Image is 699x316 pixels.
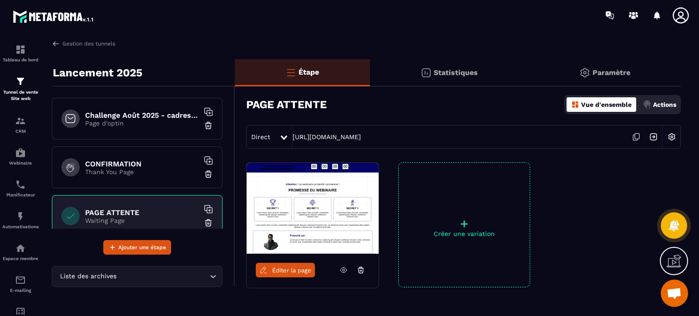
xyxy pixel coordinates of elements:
span: Éditer la page [272,267,311,274]
img: automations [15,211,26,222]
a: formationformationTableau de bord [2,37,39,69]
h6: PAGE ATTENTE [85,208,199,217]
button: Ajouter une étape [103,240,171,255]
img: dashboard-orange.40269519.svg [571,100,579,109]
img: setting-w.858f3a88.svg [663,128,680,145]
img: stats.20deebd0.svg [420,67,431,78]
a: Éditer la page [256,263,315,277]
a: formationformationTunnel de vente Site web [2,69,39,109]
p: Waiting Page [85,217,199,224]
p: Étape [299,68,319,76]
div: Ouvrir le chat [661,280,688,307]
p: Page d'optin [85,120,199,127]
img: actions.d6e523a2.png [643,100,651,109]
img: automations [15,243,26,254]
img: automations [15,147,26,158]
img: trash [204,121,213,130]
img: email [15,275,26,286]
a: automationsautomationsAutomatisations [2,204,39,236]
img: setting-gr.5f69749f.svg [579,67,590,78]
p: Statistiques [434,68,478,77]
a: schedulerschedulerPlanificateur [2,172,39,204]
p: Lancement 2025 [53,64,142,82]
p: Thank You Page [85,168,199,176]
img: trash [204,170,213,179]
span: Liste des archives [58,271,118,281]
h6: CONFIRMATION [85,160,199,168]
p: CRM [2,129,39,134]
p: E-mailing [2,288,39,293]
h3: PAGE ATTENTE [246,98,327,111]
img: bars-o.4a397970.svg [285,67,296,78]
img: arrow [52,40,60,48]
a: [URL][DOMAIN_NAME] [293,133,361,140]
input: Search for option [118,271,208,281]
p: Tunnel de vente Site web [2,89,39,102]
p: Paramètre [593,68,630,77]
a: emailemailE-mailing [2,268,39,300]
span: Ajouter une étape [118,243,166,252]
p: Tableau de bord [2,57,39,62]
p: Créer une variation [399,230,530,237]
img: logo [13,8,95,25]
a: automationsautomationsWebinaire [2,140,39,172]
img: formation [15,76,26,87]
p: Espace membre [2,256,39,261]
img: trash [204,218,213,227]
h6: Challenge Août 2025 - cadres entrepreneurs [85,111,199,120]
p: Actions [653,101,676,108]
img: arrow-next.bcc2205e.svg [645,128,662,145]
img: formation [15,115,26,126]
span: Direct [251,133,270,140]
p: Planificateur [2,192,39,197]
p: Webinaire [2,161,39,166]
p: Vue d'ensemble [581,101,632,108]
a: formationformationCRM [2,109,39,140]
img: image [247,163,379,254]
div: Search for option [52,266,223,287]
a: automationsautomationsEspace membre [2,236,39,268]
p: Automatisations [2,224,39,229]
img: scheduler [15,179,26,190]
img: formation [15,44,26,55]
p: + [399,217,530,230]
a: Gestion des tunnels [52,40,115,48]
